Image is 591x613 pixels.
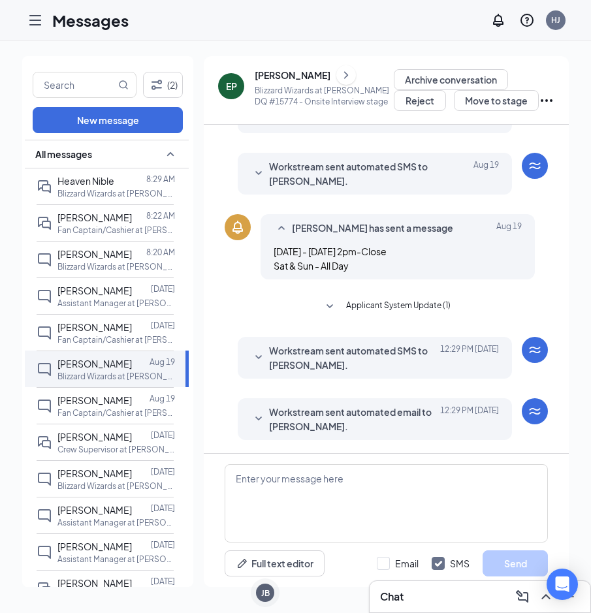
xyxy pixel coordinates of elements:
[143,72,183,98] button: Filter (2)
[57,298,175,309] p: Assistant Manager at [PERSON_NAME] DQ #15774
[225,550,325,576] button: Full text editorPen
[261,588,270,599] div: JB
[269,405,440,433] span: Workstream sent automated email to [PERSON_NAME].
[57,225,175,236] p: Fan Captain/Cashier at [PERSON_NAME] DQ #15774
[527,342,543,358] svg: WorkstreamLogo
[515,589,530,605] svg: ComposeMessage
[57,577,132,589] span: [PERSON_NAME]
[230,219,246,235] svg: Bell
[52,9,129,31] h1: Messages
[37,544,52,560] svg: ChatInactive
[551,14,560,25] div: HJ
[394,69,508,90] button: Archive conversation
[512,586,533,607] button: ComposeMessage
[251,411,266,427] svg: SmallChevronDown
[37,508,52,524] svg: ChatInactive
[380,589,404,604] h3: Chat
[118,80,129,90] svg: MagnifyingGlass
[37,289,52,304] svg: ChatInactive
[151,430,175,441] p: [DATE]
[57,358,132,369] span: [PERSON_NAME]
[483,550,548,576] button: Send
[150,393,175,404] p: Aug 19
[57,188,175,199] p: Blizzard Wizards at [PERSON_NAME] DQ #15774
[37,325,52,341] svg: ChatInactive
[57,480,175,492] p: Blizzard Wizards at [PERSON_NAME] DQ #15774
[539,93,554,108] svg: Ellipses
[57,431,132,443] span: [PERSON_NAME]
[57,285,132,296] span: [PERSON_NAME]
[151,503,175,514] p: [DATE]
[37,471,52,487] svg: ChatInactive
[57,467,132,479] span: [PERSON_NAME]
[57,175,114,187] span: Heaven Nible
[346,299,451,315] span: Applicant System Update (1)
[57,541,132,552] span: [PERSON_NAME]
[150,356,175,368] p: Aug 19
[490,12,506,28] svg: Notifications
[37,581,52,597] svg: DoubleChat
[33,72,116,97] input: Search
[151,576,175,587] p: [DATE]
[35,148,92,161] span: All messages
[255,69,330,82] div: [PERSON_NAME]
[440,343,499,372] span: [DATE] 12:29 PM
[496,221,522,236] span: Aug 19
[27,12,43,28] svg: Hamburger
[274,221,289,236] svg: SmallChevronUp
[527,158,543,174] svg: WorkstreamLogo
[57,517,175,528] p: Assistant Manager at [PERSON_NAME] DQ #15774
[57,394,132,406] span: [PERSON_NAME]
[251,166,266,181] svg: SmallChevronDown
[340,67,353,83] svg: ChevronRight
[57,407,175,418] p: Fan Captain/Cashier at [PERSON_NAME] DQ #15774
[151,320,175,331] p: [DATE]
[37,215,52,231] svg: DoubleChat
[57,212,132,223] span: [PERSON_NAME]
[151,466,175,477] p: [DATE]
[57,248,132,260] span: [PERSON_NAME]
[149,77,165,93] svg: Filter
[151,283,175,294] p: [DATE]
[292,221,453,236] span: [PERSON_NAME] has sent a message
[269,159,440,188] span: Workstream sent automated SMS to [PERSON_NAME].
[37,179,52,195] svg: DoubleChat
[226,80,237,93] div: EP
[163,146,178,162] svg: SmallChevronUp
[322,299,338,315] svg: SmallChevronDown
[151,539,175,550] p: [DATE]
[57,321,132,333] span: [PERSON_NAME]
[37,435,52,450] svg: DoubleChat
[538,589,554,605] svg: ChevronUp
[274,245,387,272] span: [DATE] - [DATE] 2pm-Close Sat & Sun - All Day
[527,403,543,419] svg: WorkstreamLogo
[519,12,535,28] svg: QuestionInfo
[440,405,499,433] span: [DATE] 12:29 PM
[473,159,499,188] span: Aug 19
[57,444,175,455] p: Crew Supervisor at [PERSON_NAME] DQ #15774
[336,65,356,85] button: ChevronRight
[269,343,440,372] span: Workstream sent automated SMS to [PERSON_NAME].
[33,107,183,133] button: New message
[454,90,539,111] button: Move to stage
[57,504,132,516] span: [PERSON_NAME]
[146,210,175,221] p: 8:22 AM
[394,90,446,111] button: Reject
[57,554,175,565] p: Assistant Manager at [PERSON_NAME] DQ #15774
[236,557,249,570] svg: Pen
[251,350,266,366] svg: SmallChevronDown
[37,362,52,377] svg: ChatInactive
[535,586,556,607] button: ChevronUp
[146,247,175,258] p: 8:20 AM
[547,569,578,600] div: Open Intercom Messenger
[37,398,52,414] svg: ChatInactive
[57,371,175,382] p: Blizzard Wizards at [PERSON_NAME] DQ #15774
[57,261,175,272] p: Blizzard Wizards at [PERSON_NAME] DQ #15774
[146,174,175,185] p: 8:29 AM
[57,334,175,345] p: Fan Captain/Cashier at [PERSON_NAME] DQ #15774
[322,299,451,315] button: SmallChevronDownApplicant System Update (1)
[37,252,52,268] svg: ChatInactive
[255,85,394,107] p: Blizzard Wizards at [PERSON_NAME] DQ #15774 - Onsite Interview stage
